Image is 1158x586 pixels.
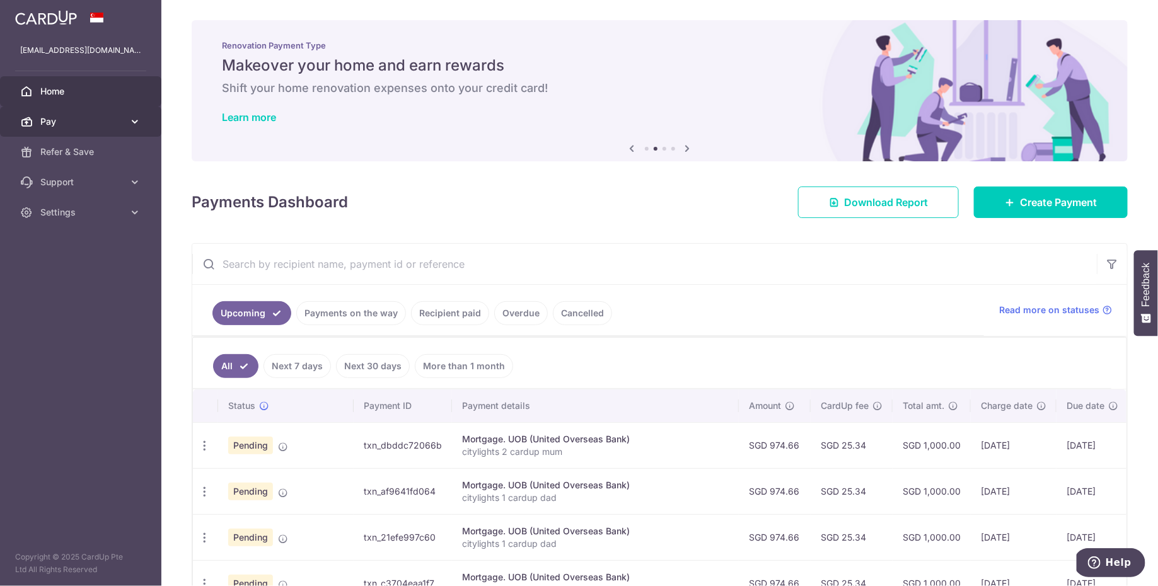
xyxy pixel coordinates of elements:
[811,514,893,560] td: SGD 25.34
[494,301,548,325] a: Overdue
[336,354,410,378] a: Next 30 days
[739,468,811,514] td: SGD 974.66
[893,514,971,560] td: SGD 1,000.00
[462,537,729,550] p: citylights 1 cardup dad
[462,433,729,445] div: Mortgage. UOB (United Overseas Bank)
[971,422,1057,468] td: [DATE]
[893,422,971,468] td: SGD 1,000.00
[462,571,729,583] div: Mortgage. UOB (United Overseas Bank)
[1057,514,1128,560] td: [DATE]
[811,468,893,514] td: SGD 25.34
[192,191,348,214] h4: Payments Dashboard
[40,206,124,219] span: Settings
[981,399,1033,412] span: Charge date
[1057,468,1128,514] td: [DATE]
[222,40,1097,50] p: Renovation Payment Type
[1134,250,1158,336] button: Feedback - Show survey
[296,301,406,325] a: Payments on the way
[821,399,869,412] span: CardUp fee
[452,389,739,422] th: Payment details
[971,468,1057,514] td: [DATE]
[411,301,489,325] a: Recipient paid
[844,195,928,210] span: Download Report
[462,525,729,537] div: Mortgage. UOB (United Overseas Bank)
[212,301,291,325] a: Upcoming
[228,437,273,454] span: Pending
[222,55,1097,76] h5: Makeover your home and earn rewards
[999,304,1099,316] span: Read more on statuses
[811,422,893,468] td: SGD 25.34
[462,445,729,458] p: citylights 2 cardup mum
[354,389,452,422] th: Payment ID
[228,483,273,500] span: Pending
[354,468,452,514] td: txn_af9641fd064
[263,354,331,378] a: Next 7 days
[999,304,1112,316] a: Read more on statuses
[798,187,959,218] a: Download Report
[192,244,1097,284] input: Search by recipient name, payment id or reference
[40,85,124,98] span: Home
[739,422,811,468] td: SGD 974.66
[1077,548,1145,580] iframe: Opens a widget where you can find more information
[749,399,781,412] span: Amount
[462,479,729,491] div: Mortgage. UOB (United Overseas Bank)
[40,176,124,188] span: Support
[1057,422,1128,468] td: [DATE]
[1020,195,1097,210] span: Create Payment
[1067,399,1104,412] span: Due date
[222,81,1097,96] h6: Shift your home renovation expenses onto your credit card!
[462,491,729,504] p: citylights 1 cardup dad
[1140,263,1152,307] span: Feedback
[974,187,1128,218] a: Create Payment
[354,422,452,468] td: txn_dbddc72066b
[354,514,452,560] td: txn_21efe997c60
[192,20,1128,161] img: Renovation banner
[553,301,612,325] a: Cancelled
[228,399,255,412] span: Status
[40,115,124,128] span: Pay
[903,399,944,412] span: Total amt.
[415,354,513,378] a: More than 1 month
[228,529,273,546] span: Pending
[893,468,971,514] td: SGD 1,000.00
[15,10,77,25] img: CardUp
[40,146,124,158] span: Refer & Save
[739,514,811,560] td: SGD 974.66
[971,514,1057,560] td: [DATE]
[20,44,141,57] p: [EMAIL_ADDRESS][DOMAIN_NAME]
[213,354,258,378] a: All
[222,111,276,124] a: Learn more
